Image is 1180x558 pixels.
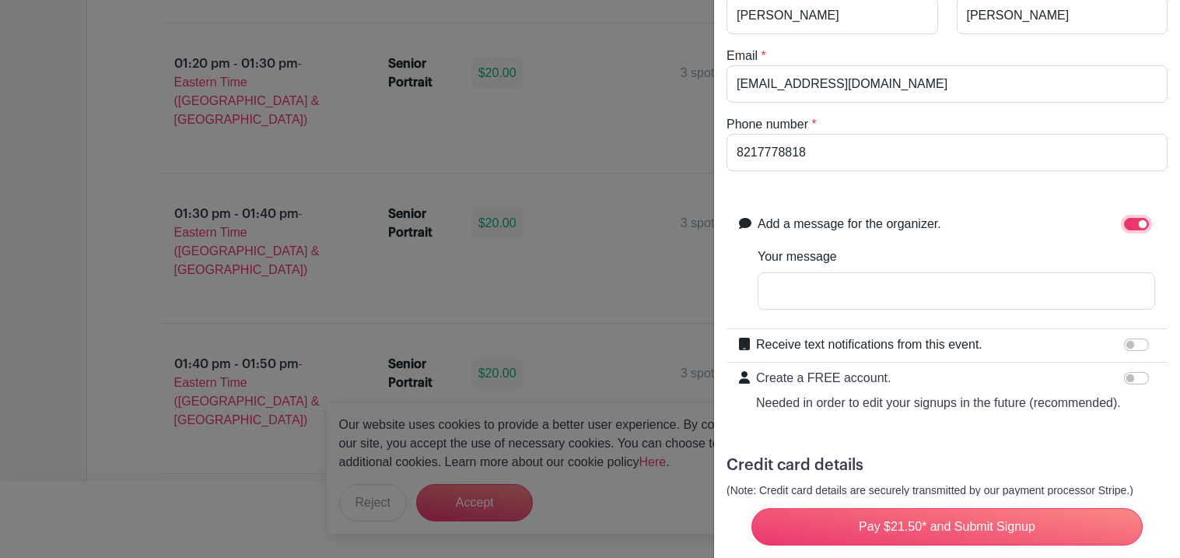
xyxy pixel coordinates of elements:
[758,215,941,233] label: Add a message for the organizer.
[727,115,808,134] label: Phone number
[758,247,837,266] label: Your message
[756,369,1121,388] p: Create a FREE account.
[727,456,1168,475] h5: Credit card details
[727,484,1133,497] small: (Note: Credit card details are securely transmitted by our payment processor Stripe.)
[727,47,758,65] label: Email
[756,394,1121,412] p: Needed in order to edit your signups in the future (recommended).
[751,508,1143,546] input: Pay $21.50* and Submit Signup
[756,335,982,354] label: Receive text notifications from this event.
